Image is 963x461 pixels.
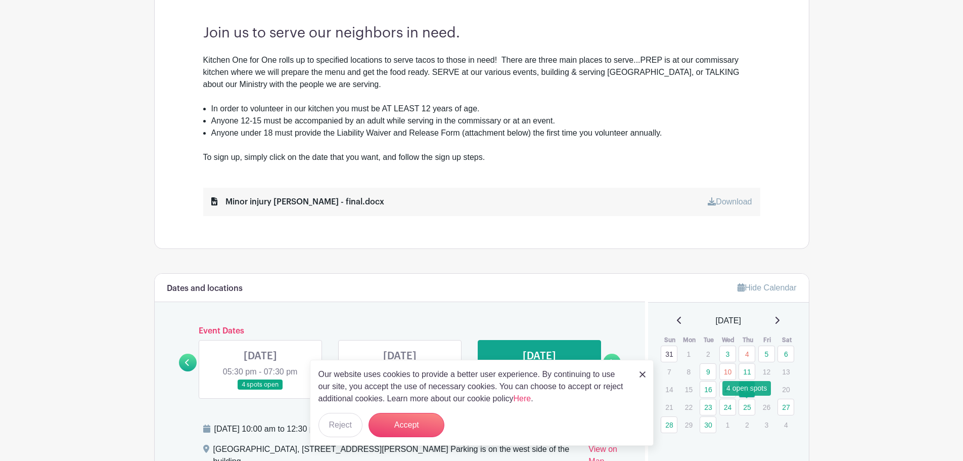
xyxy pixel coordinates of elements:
[758,417,775,433] p: 3
[700,363,716,380] a: 9
[203,25,760,42] h3: Join us to serve our neighbors in need.
[211,127,760,139] li: Anyone under 18 must provide the Liability Waiver and Release Form (attachment below) the first t...
[680,364,697,380] p: 8
[211,196,384,208] div: Minor injury [PERSON_NAME] - final.docx
[514,394,531,403] a: Here
[661,399,677,415] p: 21
[661,364,677,380] p: 7
[699,335,719,345] th: Tue
[719,363,736,380] a: 10
[777,399,794,415] a: 27
[738,283,796,292] a: Hide Calendar
[318,368,629,405] p: Our website uses cookies to provide a better user experience. By continuing to use our site, you ...
[211,115,760,127] li: Anyone 12-15 must be accompanied by an adult while serving in the commissary or at an event.
[700,399,716,415] a: 23
[197,326,604,336] h6: Event Dates
[680,417,697,433] p: 29
[680,346,697,362] p: 1
[719,335,739,345] th: Wed
[777,335,797,345] th: Sat
[680,382,697,397] p: 15
[777,382,794,397] p: 20
[739,346,755,362] a: 4
[661,346,677,362] a: 31
[700,346,716,362] p: 2
[758,346,775,362] a: 5
[777,346,794,362] a: 6
[739,399,755,415] a: 25
[719,399,736,415] a: 24
[738,335,758,345] th: Thu
[722,381,771,396] div: 4 open spots
[739,417,755,433] p: 2
[719,381,736,398] a: 17
[639,371,646,378] img: close_button-5f87c8562297e5c2d7936805f587ecaba9071eb48480494691a3f1689db116b3.svg
[716,315,741,327] span: [DATE]
[680,399,697,415] p: 22
[777,417,794,433] p: 4
[661,382,677,397] p: 14
[777,364,794,380] p: 13
[758,335,777,345] th: Fri
[369,413,444,437] button: Accept
[167,284,243,294] h6: Dates and locations
[708,197,752,206] a: Download
[700,381,716,398] a: 16
[214,423,565,435] div: [DATE] 10:00 am to 12:30 pm
[211,103,760,115] li: In order to volunteer in our kitchen you must be AT LEAST 12 years of age.
[758,364,775,380] p: 12
[719,417,736,433] p: 1
[661,416,677,433] a: 28
[739,363,755,380] a: 11
[680,335,700,345] th: Mon
[203,54,760,103] div: Kitchen One for One rolls up to specified locations to serve tacos to those in need! There are th...
[719,346,736,362] a: 3
[758,399,775,415] p: 26
[700,416,716,433] a: 30
[660,335,680,345] th: Sun
[318,413,362,437] button: Reject
[203,151,760,163] div: To sign up, simply click on the date that you want, and follow the sign up steps.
